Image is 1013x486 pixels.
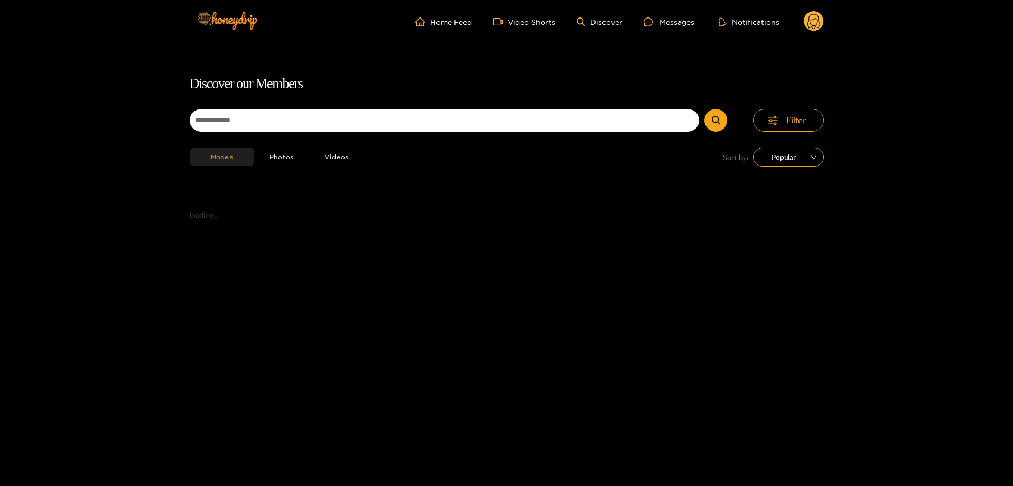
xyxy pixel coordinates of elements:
[761,149,816,165] span: Popular
[753,109,824,132] button: Filter
[493,17,555,26] a: Video Shorts
[190,209,824,222] p: loading...
[190,73,824,95] h1: Discover our Members
[786,114,806,126] span: Filter
[254,148,310,166] button: Photos
[704,109,727,132] button: Submit Search
[190,148,254,166] button: Models
[644,16,694,28] div: Messages
[753,148,824,167] div: sort
[715,16,783,27] button: Notifications
[723,151,749,163] span: Sort by:
[493,17,508,26] span: video-camera
[415,17,472,26] a: Home Feed
[415,17,430,26] span: home
[577,17,622,26] a: Discover
[309,148,364,166] button: Videos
